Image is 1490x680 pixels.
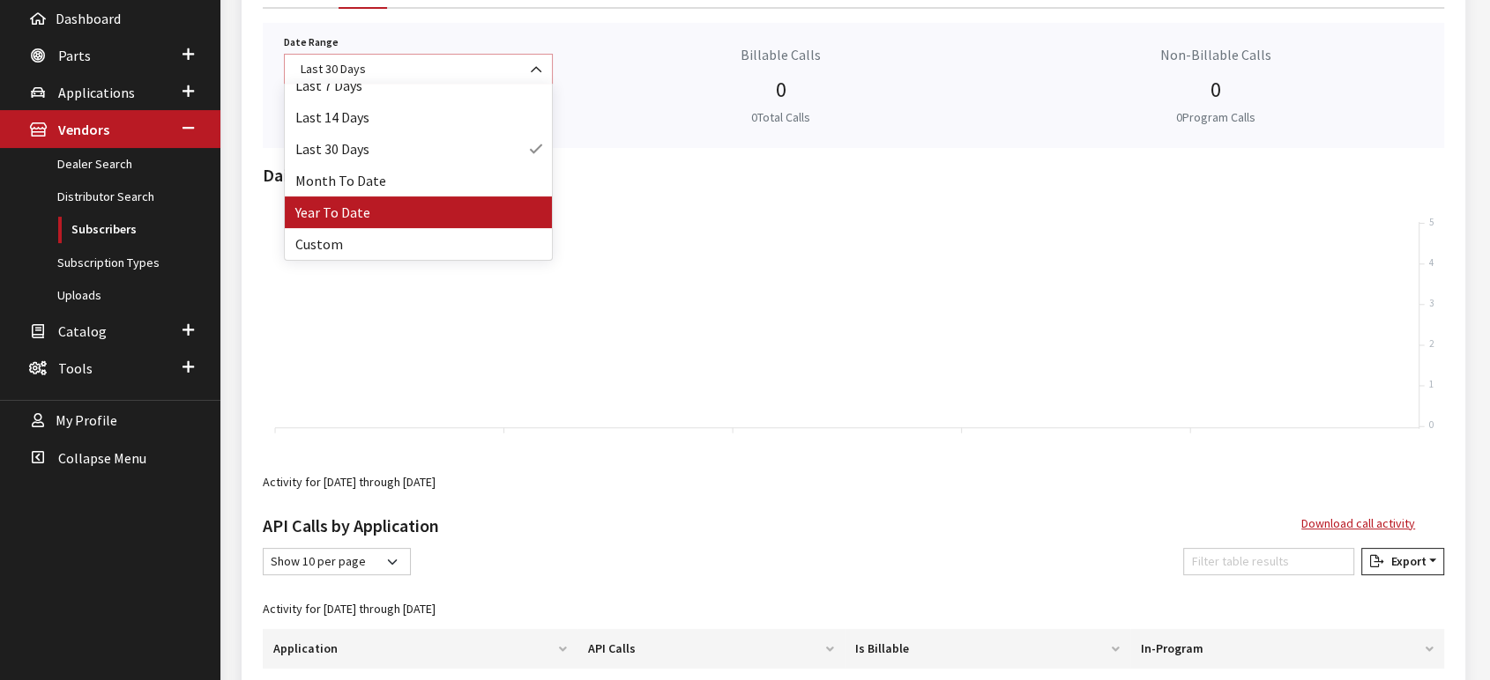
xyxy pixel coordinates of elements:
tspan: 4 [1429,256,1434,269]
th: Application: activate to sort column ascending [263,629,577,669]
span: My Profile [56,412,117,430]
small: Total Calls [751,109,810,125]
span: Dashboard [56,10,121,27]
span: Last 30 Days [295,60,541,78]
small: Activity for [DATE] through [DATE] [263,474,436,490]
input: Filter table results [1183,548,1354,575]
tspan: 2 [1429,337,1434,350]
h2: API Calls by Application [263,513,439,539]
li: Last 7 Days [285,70,552,101]
th: API Calls: activate to sort column ascending [577,629,844,669]
span: Parts [58,47,91,64]
span: Last 30 Days [284,54,553,85]
span: 0 [1211,76,1221,103]
span: Export [1383,553,1426,569]
button: Download call activity [1300,508,1416,539]
small: Program Calls [1176,109,1255,125]
h2: Daily API Calls [263,162,1444,188]
span: Tools [58,359,93,377]
p: Billable Calls [574,44,988,65]
li: Last 14 Days [285,101,552,133]
span: Vendors [58,122,109,139]
tspan: 1 [1429,378,1434,390]
button: Export [1361,548,1444,575]
span: 0 [1176,109,1182,125]
li: Year To Date [285,196,552,228]
span: Applications [58,84,135,101]
th: In-Program: activate to sort column ascending [1130,629,1444,669]
li: Month To Date [285,165,552,196]
li: Custom [285,228,552,260]
tspan: 0 [1429,418,1434,431]
span: 0 [776,76,786,103]
th: Is Billable: activate to sort column ascending [845,629,1130,669]
span: Collapse Menu [58,449,146,467]
caption: Activity for [DATE] through [DATE] [263,589,1444,629]
tspan: 3 [1429,297,1434,309]
p: Non-Billable Calls [1009,44,1424,65]
label: Date Range [284,34,339,50]
li: Last 30 Days [285,133,552,165]
span: 0 [751,109,757,125]
tspan: 5 [1429,216,1434,228]
span: Catalog [58,322,107,340]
